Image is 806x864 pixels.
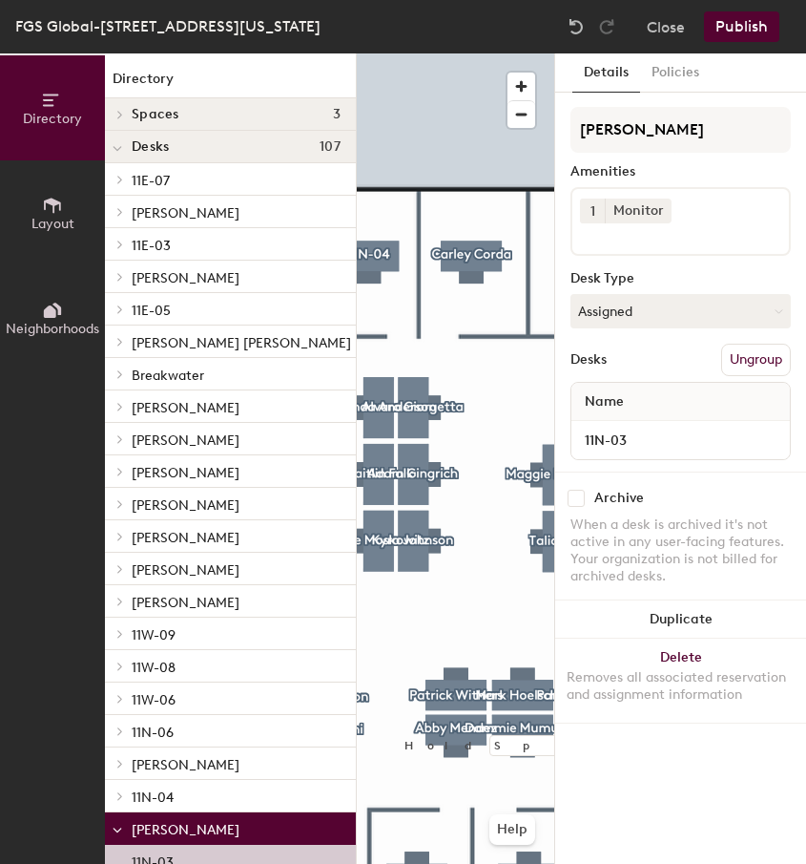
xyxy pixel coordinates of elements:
span: 11W-06 [132,692,176,708]
div: Amenities [570,164,791,179]
span: [PERSON_NAME] [132,205,239,221]
span: [PERSON_NAME] [132,497,239,514]
span: Neighborhoods [6,321,99,337]
input: Unnamed desk [575,427,786,453]
span: 11E-05 [132,303,171,319]
span: Breakwater [132,368,204,384]
button: DeleteRemoves all associated reservation and assignment information [555,639,806,723]
span: 11E-03 [132,238,171,254]
span: [PERSON_NAME] [132,432,239,449]
button: Policies [640,53,711,93]
span: Spaces [132,107,179,122]
span: [PERSON_NAME] [132,562,239,579]
div: When a desk is archived it's not active in any user-facing features. Your organization is not bil... [570,516,791,585]
span: 11N-04 [132,790,174,806]
button: Close [647,11,685,42]
span: [PERSON_NAME] [132,822,239,838]
span: 3 [333,107,341,122]
span: 1 [590,201,595,221]
button: 1 [580,199,605,223]
div: Removes all associated reservation and assignment information [567,669,795,704]
div: Monitor [605,199,672,223]
span: [PERSON_NAME] [PERSON_NAME] [132,335,351,351]
button: Publish [704,11,779,42]
span: Directory [23,111,82,127]
span: Layout [31,216,74,232]
img: Undo [567,17,586,36]
div: Archive [594,491,644,506]
span: 11N-06 [132,725,174,741]
button: Assigned [570,294,791,328]
span: Desks [132,139,169,155]
h1: Directory [105,69,356,98]
button: Ungroup [721,344,791,376]
span: [PERSON_NAME] [132,465,239,481]
span: 11W-09 [132,627,176,643]
span: 11W-08 [132,660,176,676]
span: Name [575,385,633,419]
span: [PERSON_NAME] [132,400,239,416]
span: [PERSON_NAME] [132,757,239,773]
button: Details [572,53,640,93]
span: [PERSON_NAME] [132,270,239,286]
span: [PERSON_NAME] [132,530,239,546]
button: Duplicate [555,601,806,639]
div: FGS Global-[STREET_ADDRESS][US_STATE] [15,14,320,38]
div: Desks [570,352,607,368]
span: [PERSON_NAME] [132,595,239,611]
span: 107 [320,139,341,155]
img: Redo [597,17,616,36]
button: Help [489,814,535,845]
div: Desk Type [570,271,791,286]
span: 11E-07 [132,173,170,189]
